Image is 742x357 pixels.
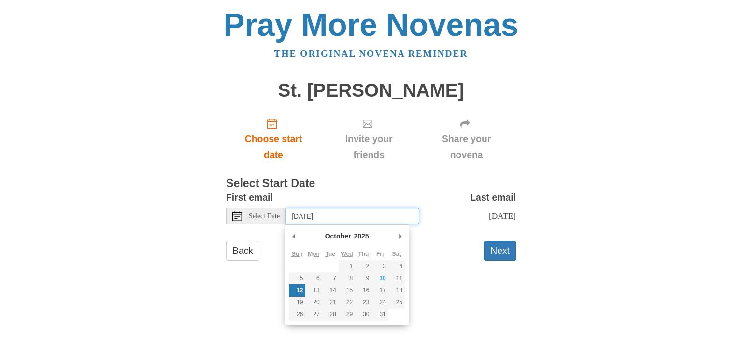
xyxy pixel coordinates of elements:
a: Choose start date [226,110,321,168]
div: Click "Next" to confirm your start date first. [321,110,417,168]
div: October [324,229,353,243]
button: 10 [372,272,388,284]
button: 8 [339,272,355,284]
abbr: Tuesday [326,251,335,257]
button: 31 [372,309,388,321]
a: The original novena reminder [274,48,468,59]
button: 5 [289,272,305,284]
button: 21 [322,297,339,309]
abbr: Monday [308,251,320,257]
button: 27 [305,309,322,321]
button: 9 [355,272,371,284]
button: 23 [355,297,371,309]
button: 1 [339,260,355,272]
span: [DATE] [489,211,516,221]
button: 29 [339,309,355,321]
button: 19 [289,297,305,309]
a: Back [226,241,259,261]
button: 6 [305,272,322,284]
button: Next [484,241,516,261]
abbr: Wednesday [341,251,353,257]
h1: St. [PERSON_NAME] [226,80,516,101]
abbr: Saturday [392,251,401,257]
button: 28 [322,309,339,321]
button: 20 [305,297,322,309]
a: Pray More Novenas [224,7,519,43]
abbr: Thursday [358,251,369,257]
button: 15 [339,284,355,297]
button: 26 [289,309,305,321]
button: Next Month [395,229,405,243]
button: 2 [355,260,371,272]
button: 17 [372,284,388,297]
h3: Select Start Date [226,178,516,190]
button: 18 [388,284,405,297]
button: 13 [305,284,322,297]
button: 30 [355,309,371,321]
button: 22 [339,297,355,309]
span: Select Date [249,213,280,220]
input: Use the arrow keys to pick a date [286,208,419,224]
label: First email [226,190,273,206]
button: 14 [322,284,339,297]
button: 24 [372,297,388,309]
abbr: Friday [376,251,384,257]
button: Previous Month [289,229,299,243]
button: 12 [289,284,305,297]
label: Last email [470,190,516,206]
button: 16 [355,284,371,297]
button: 11 [388,272,405,284]
div: 2025 [352,229,370,243]
span: Choose start date [236,131,311,163]
span: Share your novena [427,131,506,163]
span: Invite your friends [330,131,407,163]
button: 3 [372,260,388,272]
div: Click "Next" to confirm your start date first. [417,110,516,168]
abbr: Sunday [292,251,303,257]
button: 4 [388,260,405,272]
button: 7 [322,272,339,284]
button: 25 [388,297,405,309]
